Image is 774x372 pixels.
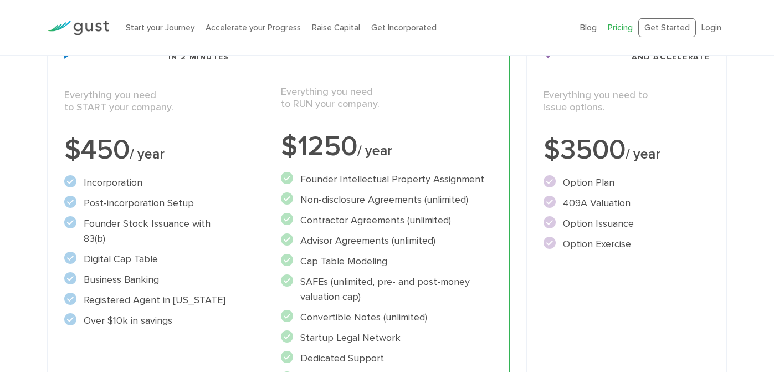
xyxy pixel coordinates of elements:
li: Option Plan [544,175,710,190]
span: Accelerate [281,47,356,57]
li: Dedicated Support [281,351,493,366]
a: Login [701,23,721,33]
li: Convertible Notes (unlimited) [281,310,493,325]
div: $3500 [544,136,710,164]
li: Cap Table Modeling [281,254,493,269]
a: Accelerate your Progress [206,23,301,33]
div: $450 [64,136,230,164]
li: Founder Intellectual Property Assignment [281,172,493,187]
li: Contractor Agreements (unlimited) [281,213,493,228]
li: Option Issuance [544,216,710,231]
span: Includes START and ACCELERATE [632,45,710,61]
a: Get Started [638,18,696,38]
li: Founder Stock Issuance with 83(b) [64,216,230,246]
li: Over $10k in savings [64,313,230,328]
span: / year [626,146,660,162]
p: Everything you need to issue options. [544,89,710,114]
p: Everything you need to RUN your company. [281,86,493,111]
span: Incorporate in 2 Minutes [168,45,230,61]
img: Gust Logo [47,21,109,35]
li: Registered Agent in [US_STATE] [64,293,230,308]
li: Non-disclosure Agreements (unlimited) [281,192,493,207]
span: / year [130,146,165,162]
li: Advisor Agreements (unlimited) [281,233,493,248]
li: SAFEs (unlimited, pre- and post-money valuation cap) [281,274,493,304]
li: Business Banking [64,272,230,287]
p: Everything you need to START your company. [64,89,230,114]
a: Pricing [608,23,633,33]
li: 409A Valuation [544,196,710,211]
li: Post-incorporation Setup [64,196,230,211]
li: Digital Cap Table [64,252,230,267]
a: Raise Capital [312,23,360,33]
li: Incorporation [64,175,230,190]
a: Start your Journey [126,23,194,33]
li: Option Exercise [544,237,710,252]
div: $1250 [281,133,493,161]
li: Startup Legal Network [281,330,493,345]
span: / year [357,142,392,159]
a: Get Incorporated [371,23,437,33]
a: Blog [580,23,597,33]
